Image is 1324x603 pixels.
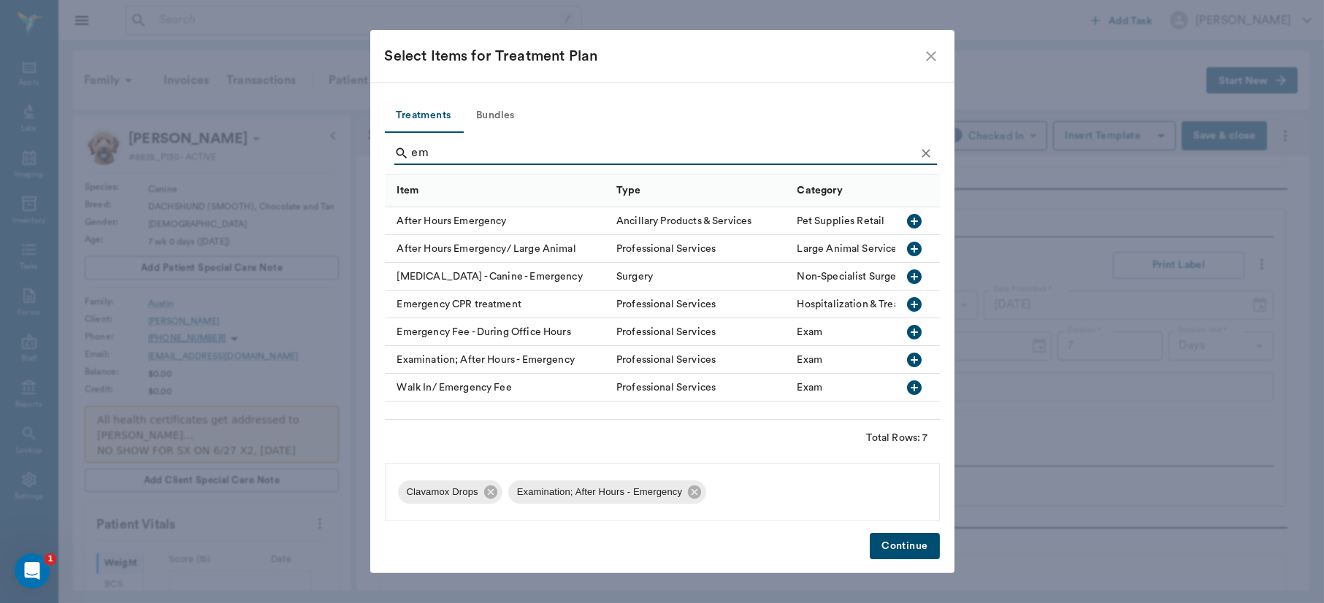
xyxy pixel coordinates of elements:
[385,45,922,68] div: Select Items for Treatment Plan
[385,235,610,263] div: After Hours Emergency/ Large Animal
[616,353,716,367] div: Professional Services
[797,297,927,312] div: Hospitalization & Treatment
[797,214,885,228] div: Pet Supplies Retail
[15,553,50,588] iframe: Intercom live chat
[616,269,653,284] div: Surgery
[616,325,716,339] div: Professional Services
[915,142,937,164] button: Clear
[397,170,419,211] div: Item
[616,170,641,211] div: Type
[616,380,716,395] div: Professional Services
[385,174,610,207] div: Item
[797,325,823,339] div: Exam
[797,269,906,284] div: Non-Specialist Surgery
[398,485,487,499] span: Clavamox Drops
[398,480,502,504] div: Clavamox Drops
[412,142,915,165] input: Find a treatment
[616,297,716,312] div: Professional Services
[616,242,716,256] div: Professional Services
[797,242,902,256] div: Large Animal Services
[508,480,707,504] div: Examination; After Hours - Emergency
[385,346,610,374] div: Examination; After Hours - Emergency
[385,263,610,291] div: [MEDICAL_DATA] - Canine - Emergency
[922,47,940,65] button: close
[45,553,56,565] span: 1
[385,98,463,133] button: Treatments
[609,174,790,207] div: Type
[797,380,823,395] div: Exam
[385,291,610,318] div: Emergency CPR treatment
[508,485,692,499] span: Examination; After Hours - Emergency
[797,353,823,367] div: Exam
[394,142,937,168] div: Search
[385,374,610,402] div: Walk In/ Emergency Fee
[797,170,843,211] div: Category
[385,318,610,346] div: Emergency Fee - During Office Hours
[870,533,939,560] button: Continue
[867,431,928,445] div: Total Rows: 7
[385,207,610,235] div: After Hours Emergency
[463,98,529,133] button: Bundles
[790,174,960,207] div: Category
[616,214,751,228] div: Ancillary Products & Services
